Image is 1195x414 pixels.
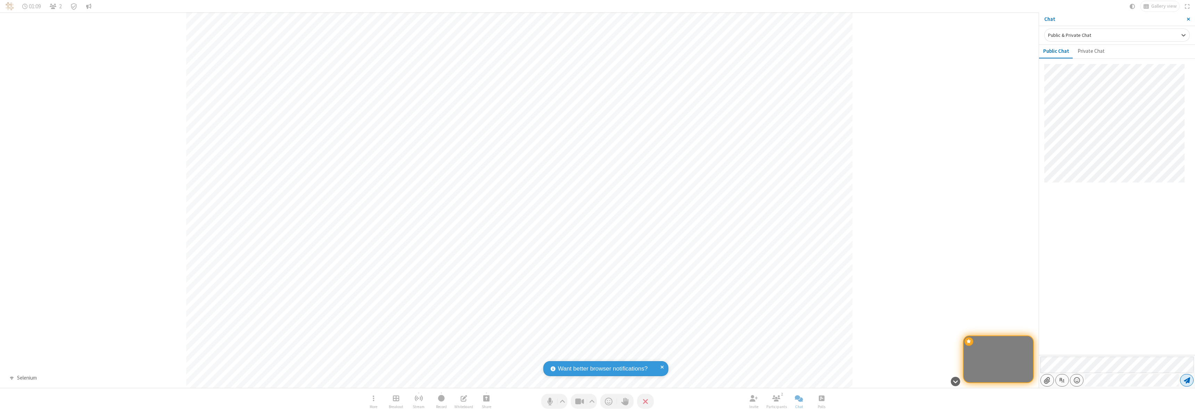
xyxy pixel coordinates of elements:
[47,1,65,11] button: Open participant list
[1055,374,1069,387] button: Show formatting
[637,394,654,409] button: End or leave meeting
[408,391,429,411] button: Start streaming
[1039,45,1073,58] button: Public Chat
[431,391,452,411] button: Start recording
[617,394,634,409] button: Raise hand
[789,391,809,411] button: Close chat
[1073,45,1109,58] button: Private Chat
[811,391,832,411] button: Open poll
[453,391,474,411] button: Open shared whiteboard
[749,405,758,409] span: Invite
[766,405,787,409] span: Participants
[558,394,567,409] button: Audio settings
[6,2,14,10] img: QA Selenium DO NOT DELETE OR CHANGE
[818,405,825,409] span: Polls
[363,391,384,411] button: Open menu
[436,405,447,409] span: Record
[1182,1,1193,11] button: Fullscreen
[1180,374,1194,387] button: Send message
[1048,32,1091,38] span: Public & Private Chat
[1070,374,1083,387] button: Open menu
[389,405,403,409] span: Breakout
[454,405,473,409] span: Whiteboard
[370,405,377,409] span: More
[558,364,648,373] span: Want better browser notifications?
[413,405,425,409] span: Stream
[476,391,497,411] button: Start sharing
[14,374,39,382] div: Selenium
[743,391,764,411] button: Invite participants (⌘+Shift+I)
[600,394,617,409] button: Send a reaction
[83,1,94,11] button: Conversation
[482,405,491,409] span: Share
[67,1,81,11] div: Meeting details Encryption enabled
[19,1,44,11] div: Timer
[1140,1,1179,11] button: Change layout
[541,394,567,409] button: Mute (⌘+Shift+A)
[1151,3,1177,9] span: Gallery view
[59,3,62,10] span: 2
[571,394,597,409] button: Stop video (⌘+Shift+V)
[1181,13,1195,26] button: Close sidebar
[386,391,406,411] button: Manage Breakout Rooms
[795,405,803,409] span: Chat
[766,391,787,411] button: Open participant list
[587,394,597,409] button: Video setting
[1127,1,1138,11] button: Using system theme
[29,3,41,10] span: 01:09
[948,373,963,390] button: Hide
[1044,15,1181,23] p: Chat
[779,391,785,397] div: 2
